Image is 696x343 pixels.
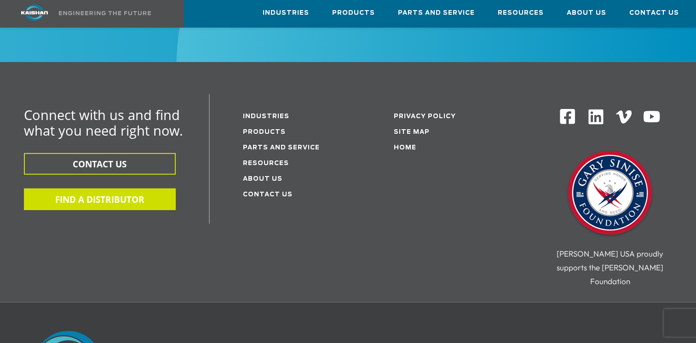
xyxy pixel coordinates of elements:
img: Facebook [559,108,576,125]
a: Contact Us [243,192,293,198]
a: Home [394,145,416,151]
span: [PERSON_NAME] USA proudly supports the [PERSON_NAME] Foundation [557,249,663,286]
img: Vimeo [616,110,632,124]
a: Industries [263,0,309,25]
button: CONTACT US [24,153,176,175]
button: FIND A DISTRIBUTOR [24,189,176,210]
span: Parts and Service [398,8,475,18]
a: Products [332,0,375,25]
img: Youtube [643,108,661,126]
a: Products [243,129,286,135]
img: Gary Sinise Foundation [564,148,656,240]
span: Contact Us [629,8,679,18]
span: Industries [263,8,309,18]
a: Site Map [394,129,430,135]
img: Engineering the future [59,11,151,15]
a: About Us [243,176,282,182]
a: Parts and service [243,145,320,151]
a: Parts and Service [398,0,475,25]
span: Resources [498,8,544,18]
a: Resources [498,0,544,25]
a: Contact Us [629,0,679,25]
a: Resources [243,160,289,166]
a: Privacy Policy [394,114,456,120]
a: About Us [567,0,606,25]
span: Connect with us and find what you need right now. [24,106,183,139]
span: About Us [567,8,606,18]
a: Industries [243,114,289,120]
span: Products [332,8,375,18]
img: Linkedin [587,108,605,126]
